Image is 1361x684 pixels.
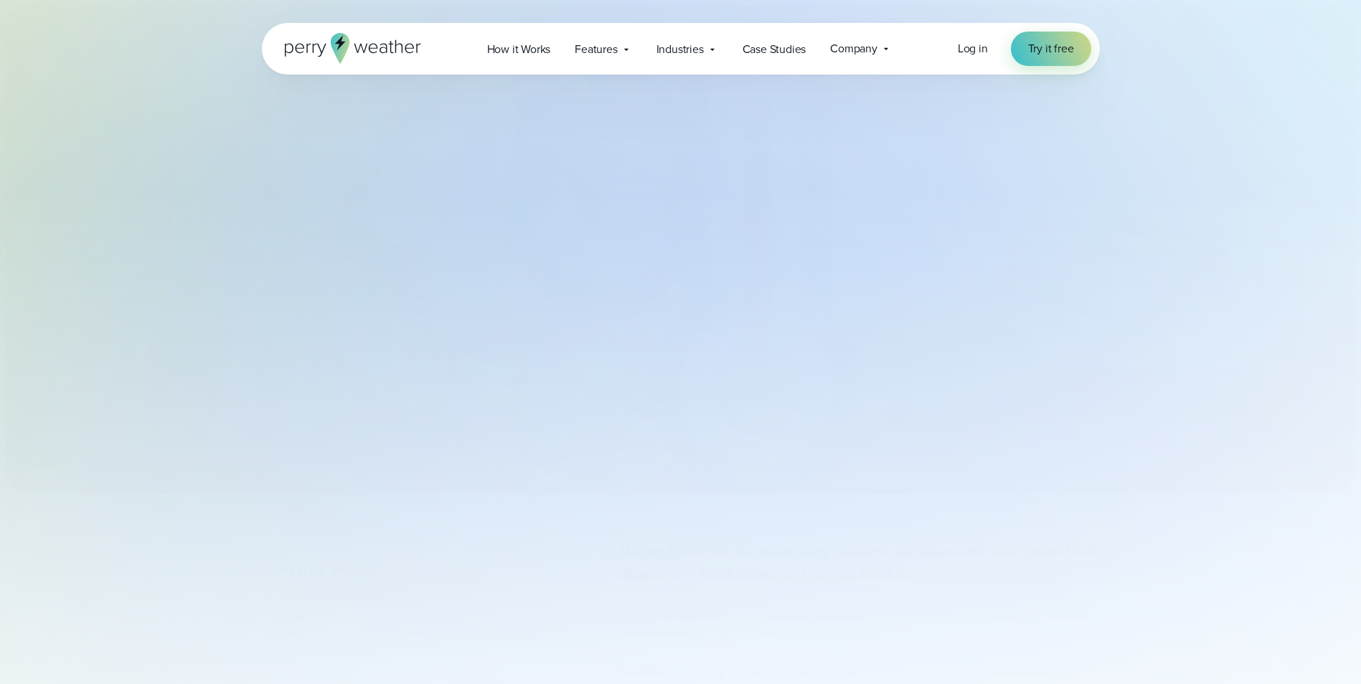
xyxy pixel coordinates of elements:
a: Try it free [1011,32,1091,66]
span: Case Studies [743,41,806,58]
a: Case Studies [730,34,819,64]
a: How it Works [475,34,563,64]
span: Company [830,40,877,57]
span: Industries [656,41,704,58]
span: How it Works [487,41,551,58]
a: Log in [958,40,988,57]
span: Features [575,41,617,58]
span: Try it free [1028,40,1074,57]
